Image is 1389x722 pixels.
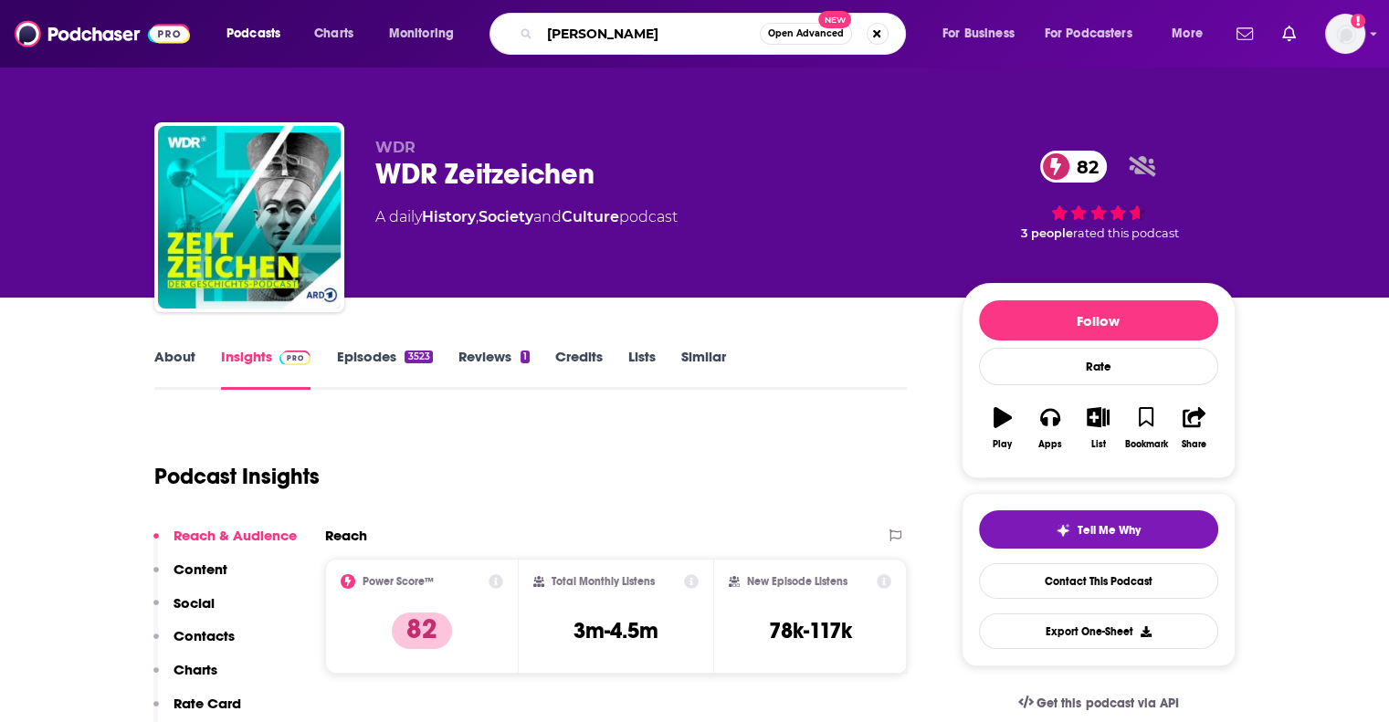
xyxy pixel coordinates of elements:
[1091,439,1106,450] div: List
[314,21,353,47] span: Charts
[1351,14,1365,28] svg: Add a profile image
[1056,523,1070,538] img: tell me why sparkle
[153,661,217,695] button: Charts
[153,627,235,661] button: Contacts
[628,348,656,390] a: Lists
[1122,395,1170,461] button: Bookmark
[1021,226,1073,240] span: 3 people
[174,594,215,612] p: Social
[1045,21,1132,47] span: For Podcasters
[392,612,452,649] p: 82
[1026,395,1074,461] button: Apps
[174,627,235,644] p: Contacts
[760,23,852,45] button: Open AdvancedNew
[562,208,619,225] a: Culture
[1275,18,1303,49] a: Show notifications dropdown
[769,617,852,644] h3: 78k-117k
[153,594,215,628] button: Social
[1325,14,1365,54] img: User Profile
[942,21,1015,47] span: For Business
[221,348,311,390] a: InsightsPodchaser Pro
[1036,696,1178,711] span: Get this podcast via API
[479,208,533,225] a: Society
[1159,19,1226,48] button: open menu
[979,348,1218,385] div: Rate
[302,19,364,48] a: Charts
[153,527,297,560] button: Reach & Audience
[375,206,678,228] div: A daily podcast
[375,139,416,156] span: WDR
[979,510,1218,549] button: tell me why sparkleTell Me Why
[1172,21,1203,47] span: More
[962,139,1236,252] div: 82 3 peoplerated this podcast
[1078,523,1141,538] span: Tell Me Why
[1033,19,1159,48] button: open menu
[476,208,479,225] span: ,
[540,19,760,48] input: Search podcasts, credits, & more...
[325,527,367,544] h2: Reach
[376,19,478,48] button: open menu
[979,613,1218,649] button: Export One-Sheet
[979,395,1026,461] button: Play
[226,21,280,47] span: Podcasts
[1073,226,1179,240] span: rated this podcast
[279,351,311,365] img: Podchaser Pro
[747,575,847,588] h2: New Episode Listens
[174,560,227,578] p: Content
[422,208,476,225] a: History
[154,348,195,390] a: About
[768,29,844,38] span: Open Advanced
[1182,439,1206,450] div: Share
[573,617,658,644] h3: 3m-4.5m
[1325,14,1365,54] span: Logged in as smeizlik
[979,563,1218,599] a: Contact This Podcast
[930,19,1037,48] button: open menu
[552,575,655,588] h2: Total Monthly Listens
[507,13,923,55] div: Search podcasts, credits, & more...
[174,527,297,544] p: Reach & Audience
[174,695,241,712] p: Rate Card
[1229,18,1260,49] a: Show notifications dropdown
[1074,395,1121,461] button: List
[174,661,217,678] p: Charts
[1325,14,1365,54] button: Show profile menu
[458,348,530,390] a: Reviews1
[1170,395,1217,461] button: Share
[153,560,227,594] button: Content
[158,126,341,309] img: WDR Zeitzeichen
[521,351,530,363] div: 1
[818,11,851,28] span: New
[405,351,432,363] div: 3523
[533,208,562,225] span: and
[15,16,190,51] img: Podchaser - Follow, Share and Rate Podcasts
[1124,439,1167,450] div: Bookmark
[979,300,1218,340] button: Follow
[1058,151,1108,183] span: 82
[555,348,603,390] a: Credits
[214,19,304,48] button: open menu
[363,575,434,588] h2: Power Score™
[1040,151,1108,183] a: 82
[336,348,432,390] a: Episodes3523
[993,439,1012,450] div: Play
[1038,439,1062,450] div: Apps
[154,463,320,490] h1: Podcast Insights
[389,21,454,47] span: Monitoring
[681,348,726,390] a: Similar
